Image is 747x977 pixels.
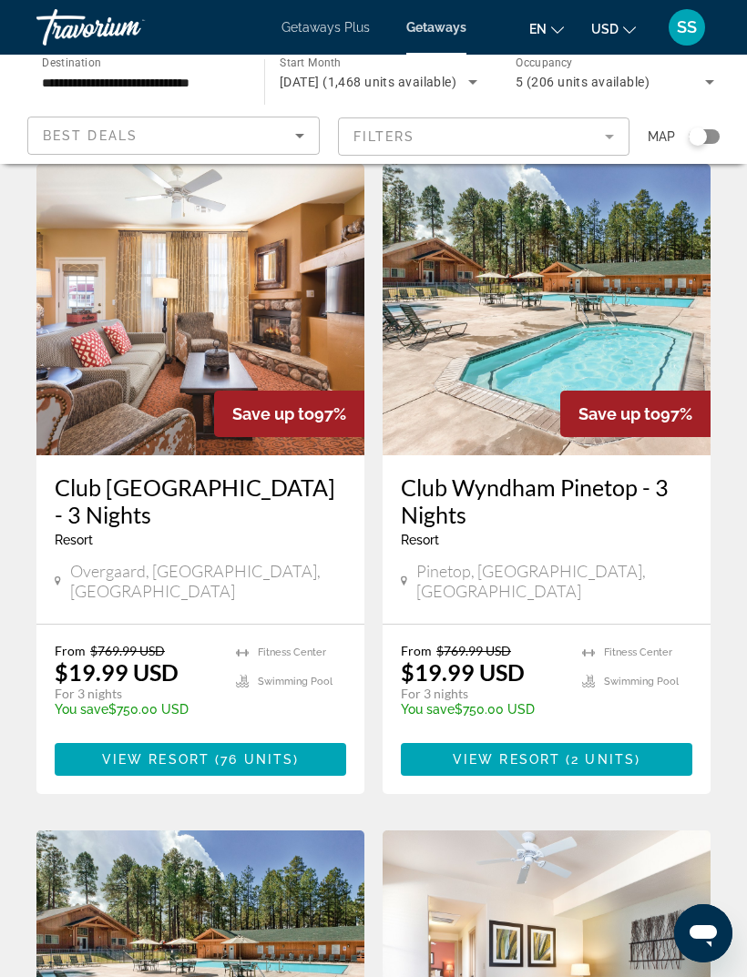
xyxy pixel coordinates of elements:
span: Resort [401,533,439,547]
img: 5801O01X.jpg [383,164,711,455]
span: 5 (206 units available) [516,75,650,89]
span: $769.99 USD [90,643,165,658]
span: Map [648,124,675,149]
img: 6445I01X.jpg [36,164,364,455]
div: 97% [214,391,364,437]
p: $19.99 USD [401,658,525,686]
a: Club Wyndham Pinetop - 3 Nights [401,473,692,528]
span: From [55,643,86,658]
span: ( ) [560,752,640,767]
span: You save [55,702,108,717]
button: Change language [529,15,564,42]
a: Getaways [406,20,466,35]
span: From [401,643,432,658]
span: Fitness Center [604,646,672,658]
span: Best Deals [43,128,138,143]
span: Occupancy [516,56,573,69]
button: Change currency [591,15,636,42]
p: $750.00 USD [401,702,564,717]
button: View Resort(76 units) [55,743,346,776]
span: Pinetop, [GEOGRAPHIC_DATA], [GEOGRAPHIC_DATA] [416,561,692,601]
mat-select: Sort by [43,125,304,147]
span: View Resort [102,752,210,767]
iframe: Button to launch messaging window [674,904,732,962]
p: $750.00 USD [55,702,218,717]
span: [DATE] (1,468 units available) [280,75,456,89]
span: Overgaard, [GEOGRAPHIC_DATA], [GEOGRAPHIC_DATA] [70,561,346,601]
span: 76 units [220,752,293,767]
p: For 3 nights [55,686,218,702]
a: Getaways Plus [281,20,370,35]
button: User Menu [663,8,711,46]
span: Fitness Center [258,646,326,658]
p: For 3 nights [401,686,564,702]
span: Save up to [232,404,314,423]
span: You save [401,702,455,717]
span: ( ) [210,752,299,767]
span: $769.99 USD [436,643,511,658]
button: Filter [338,117,630,157]
a: Club [GEOGRAPHIC_DATA] - 3 Nights [55,473,346,528]
span: en [529,22,547,36]
span: USD [591,22,619,36]
span: Save up to [578,404,660,423]
span: Swimming Pool [258,676,333,687]
p: $19.99 USD [55,658,179,686]
button: View Resort(2 units) [401,743,692,776]
span: Destination [42,56,101,68]
span: Swimming Pool [604,676,679,687]
div: 97% [560,391,711,437]
span: 2 units [571,752,635,767]
span: Start Month [280,56,341,69]
span: Resort [55,533,93,547]
span: View Resort [453,752,560,767]
a: Travorium [36,4,219,51]
span: SS [677,18,697,36]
